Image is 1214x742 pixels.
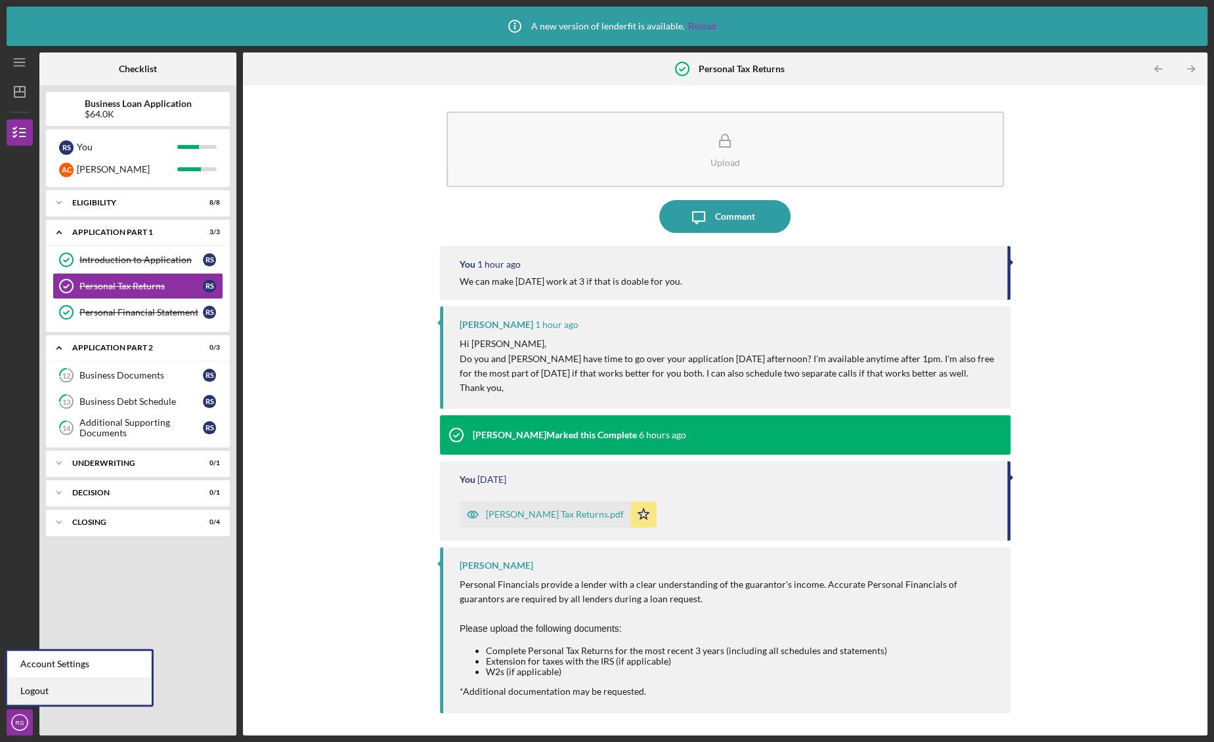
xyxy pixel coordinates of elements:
[53,299,223,325] a: Personal Financial StatementRS
[715,200,755,233] div: Comment
[460,276,682,287] div: We can make [DATE] work at 3 if that is doable for you.
[72,344,187,352] div: Application Part 2
[710,157,740,167] div: Upload
[477,259,521,270] time: 2025-08-11 22:52
[72,228,187,236] div: Application Part 1
[77,158,177,180] div: [PERSON_NAME]
[460,577,997,636] p: Personal Financials provide a lender with a clear understanding of the guarantor's income. Accura...
[460,259,475,270] div: You
[53,247,223,273] a: Introduction to ApplicationRS
[486,509,624,520] div: [PERSON_NAME] Tax Returns.pdf
[53,415,223,441] a: 14Additional Supporting DocumentsRS
[659,200,791,233] button: Comment
[72,518,187,526] div: Closing
[688,21,716,31] a: Reload
[53,362,223,388] a: 12Business DocumentsRS
[639,430,686,440] time: 2025-08-11 17:24
[85,98,192,109] b: Business Loan Application
[460,474,475,485] div: You
[79,370,203,381] div: Business Documents
[77,136,177,158] div: You
[460,560,533,571] div: [PERSON_NAME]
[53,273,223,299] a: Personal Tax ReturnsRS
[203,421,216,434] div: R S
[460,623,622,634] span: Please upload the following documents:
[203,306,216,319] div: R S
[699,64,785,74] b: Personal Tax Returns
[79,417,203,438] div: Additional Supporting Documents
[196,228,220,236] div: 3 / 3
[53,388,223,415] a: 13Business Debt ScheduleRS
[15,719,24,726] text: RS
[486,646,997,656] li: Complete Personal Tax Returns for the most recent 3 years (including all schedules and statements)
[460,352,997,381] p: Do you and [PERSON_NAME] have time to go over your application [DATE] afternoon? I'm available an...
[79,307,203,318] div: Personal Financial Statement
[72,459,187,467] div: Underwriting
[62,398,70,406] tspan: 13
[85,109,192,119] div: $64.0K
[79,281,203,291] div: Personal Tax Returns
[196,489,220,497] div: 0 / 1
[79,255,203,265] div: Introduction to Application
[72,199,187,207] div: Eligibility
[196,344,220,352] div: 0 / 3
[473,430,637,440] div: [PERSON_NAME] Marked this Complete
[196,199,220,207] div: 8 / 8
[203,395,216,408] div: R S
[498,10,716,43] div: A new version of lenderfit is available.
[203,279,216,293] div: R S
[196,459,220,467] div: 0 / 1
[119,64,157,74] b: Checklist
[59,163,74,177] div: A C
[535,319,578,330] time: 2025-08-11 22:37
[460,319,533,330] div: [PERSON_NAME]
[460,381,997,395] p: Thank you,
[62,424,71,432] tspan: 14
[486,656,997,667] li: Extension for taxes with the IRS (if applicable)
[477,474,506,485] time: 2025-08-09 00:45
[460,337,997,351] p: Hi [PERSON_NAME],
[7,678,152,705] a: Logout
[446,112,1004,187] button: Upload
[7,709,33,735] button: RS
[460,577,997,697] div: *Additional documentation may be requested.
[203,369,216,382] div: R S
[72,489,187,497] div: Decision
[7,651,152,678] div: Account Settings
[62,371,70,380] tspan: 12
[486,667,997,677] li: W2s (if applicable)
[79,396,203,407] div: Business Debt Schedule
[59,140,74,155] div: R S
[460,501,657,527] button: [PERSON_NAME] Tax Returns.pdf
[196,518,220,526] div: 0 / 4
[203,253,216,266] div: R S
